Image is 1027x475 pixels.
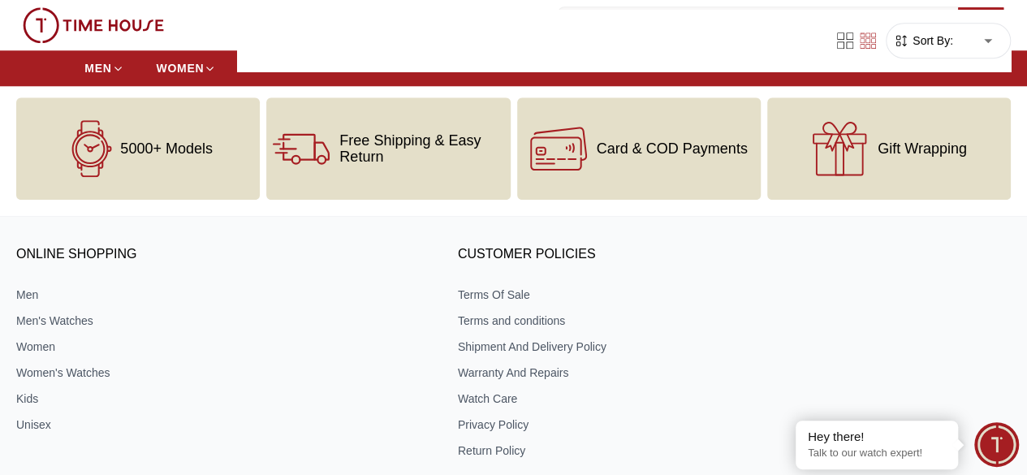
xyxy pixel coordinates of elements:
[458,417,864,433] a: Privacy Policy
[16,313,422,329] a: Men's Watches
[84,54,123,83] a: MEN
[458,243,864,267] h3: CUSTOMER POLICIES
[16,391,422,407] a: Kids
[16,287,422,303] a: Men
[16,339,422,355] a: Women
[458,365,864,381] a: Warranty And Repairs
[974,422,1019,467] div: Chat Widget
[23,7,164,43] img: ...
[458,391,864,407] a: Watch Care
[458,339,864,355] a: Shipment And Delivery Policy
[458,313,864,329] a: Terms and conditions
[597,140,748,157] span: Card & COD Payments
[339,132,503,165] span: Free Shipping & Easy Return
[893,32,953,49] button: Sort By:
[458,287,864,303] a: Terms Of Sale
[157,60,205,76] span: WOMEN
[808,429,946,445] div: Hey there!
[16,243,422,267] h3: ONLINE SHOPPING
[808,447,946,460] p: Talk to our watch expert!
[84,60,111,76] span: MEN
[909,32,953,49] span: Sort By:
[458,443,864,459] a: Return Policy
[157,54,217,83] a: WOMEN
[16,417,422,433] a: Unisex
[878,140,967,157] span: Gift Wrapping
[120,140,213,157] span: 5000+ Models
[16,365,422,381] a: Women's Watches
